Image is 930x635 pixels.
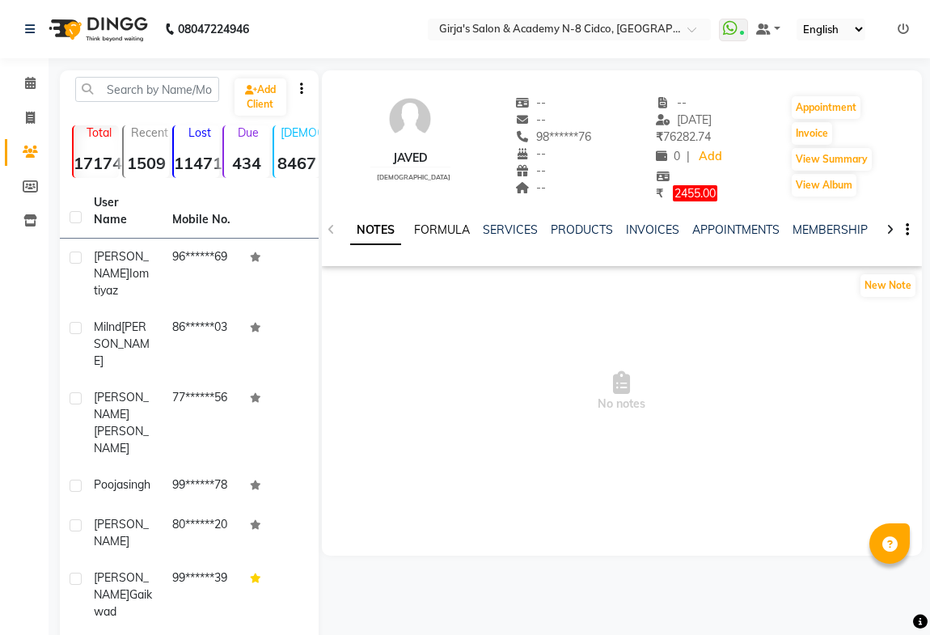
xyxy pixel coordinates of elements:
p: Recent [130,125,169,140]
button: View Album [792,174,856,197]
button: View Summary [792,148,872,171]
span: 0 [656,149,680,163]
p: Total [80,125,119,140]
a: APPOINTMENTS [692,222,780,237]
span: -- [515,146,546,161]
span: [DATE] [656,112,712,127]
th: User Name [84,184,163,239]
a: PRODUCTS [551,222,613,237]
span: [DEMOGRAPHIC_DATA] [377,173,450,181]
span: -- [515,163,546,178]
img: avatar [386,95,434,143]
strong: 11471 [174,153,219,173]
span: [PERSON_NAME] [94,570,149,602]
span: 76282.74 [656,129,711,144]
span: [PERSON_NAME] [94,320,150,368]
span: [PERSON_NAME] [94,390,149,421]
button: New Note [860,274,915,297]
span: [PERSON_NAME] [94,424,149,455]
span: 2455.00 [673,185,717,201]
a: NOTES [350,216,401,245]
span: ₹ [656,186,663,201]
span: [PERSON_NAME] [94,249,149,281]
span: pooja [94,477,123,492]
a: FORMULA [414,222,470,237]
button: Appointment [792,96,860,119]
strong: 17174 [74,153,119,173]
span: singh [123,477,150,492]
a: INVOICES [626,222,679,237]
a: SERVICES [483,222,538,237]
th: Mobile No. [163,184,241,239]
span: -- [656,95,687,110]
span: | [687,148,690,165]
a: Add Client [235,78,286,116]
span: -- [515,112,546,127]
button: Invoice [792,122,832,145]
p: Due [227,125,269,140]
iframe: chat widget [862,570,914,619]
b: 08047224946 [178,6,249,52]
strong: 8467 [274,153,319,173]
span: No notes [322,311,922,473]
div: Javed [370,150,450,167]
p: [DEMOGRAPHIC_DATA] [281,125,319,140]
strong: 1509 [124,153,169,173]
p: Lost [180,125,219,140]
a: MEMBERSHIP [793,222,868,237]
span: Milnd [94,320,121,334]
span: [PERSON_NAME] [94,517,149,548]
span: ₹ [656,129,663,144]
strong: 434 [224,153,269,173]
input: Search by Name/Mobile/Email/Code [75,77,219,102]
a: Add [696,146,725,168]
span: -- [515,95,546,110]
img: logo [41,6,152,52]
span: -- [515,180,546,195]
